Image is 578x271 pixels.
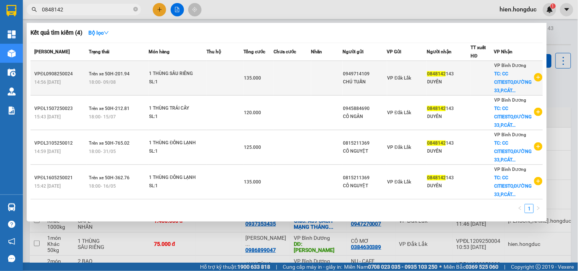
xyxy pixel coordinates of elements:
span: 14:59 [DATE] [34,149,61,154]
div: 1 THÙNG TRÁI CÂY [149,104,207,113]
span: notification [8,238,15,245]
div: SL: 1 [149,182,207,190]
span: 15:42 [DATE] [34,183,61,189]
span: Người gửi [343,49,364,54]
div: 0815211369 [343,174,387,182]
span: VP Đắk Lắk [387,110,411,115]
div: VPĐL1507250023 [34,105,86,113]
span: TC: CC CITIESTO,ĐƯỜNG 33,P.CÁT... [495,175,532,197]
div: 143 [427,105,471,113]
div: 0945884690 [343,105,387,113]
h3: Kết quả tìm kiếm ( 4 ) [30,29,82,37]
div: VP Bình Dương [65,6,167,16]
li: Previous Page [516,204,525,213]
span: 0848142 [427,140,446,146]
span: Trên xe 50H-362.76 [89,175,130,180]
span: Trên xe 50H-201.94 [89,71,130,77]
span: plus-circle [534,73,543,81]
li: 1 [525,204,534,213]
span: plus-circle [534,177,543,185]
img: warehouse-icon [8,88,16,96]
span: Nhãn [311,49,322,54]
span: question-circle [8,221,15,228]
div: 143 [427,174,471,182]
img: warehouse-icon [8,49,16,57]
span: TC: [65,35,75,43]
div: CHÚ TIẾN [6,25,60,34]
span: TT xuất HĐ [471,45,486,59]
span: 0848142 [427,71,446,77]
span: plus-circle [534,142,543,151]
div: DUYÊN [427,78,471,86]
div: 1 THÙNG SẦU RIÊNG [149,70,207,78]
span: VP Đắk Lắk [387,75,411,81]
input: Tìm tên, số ĐT hoặc mã đơn [42,5,132,14]
span: search [32,7,37,12]
span: Trên xe 50H-765.02 [89,140,130,146]
strong: Bộ lọc [88,30,109,36]
div: VPĐL1605250021 [34,174,86,182]
span: 135.000 [244,75,261,81]
span: [PERSON_NAME] [34,49,70,54]
div: DUYÊN [427,182,471,190]
div: CÔ NGÂN [343,113,387,121]
span: TC: CC CITIESTO,ĐƯỜNG 33,P.CÁT... [495,106,532,128]
img: logo-vxr [6,5,16,16]
img: warehouse-icon [8,69,16,77]
div: 143 [427,70,471,78]
div: 0815211369 [343,139,387,147]
span: 15:43 [DATE] [34,114,61,120]
span: 18:00 - 15/07 [89,114,116,120]
span: TC: CC CITIESTO,ĐƯỜNG 33,P.CÁT... [495,71,532,93]
span: 18:00 - 31/05 [89,149,116,154]
span: close-circle [133,6,138,13]
span: 120.000 [244,110,261,115]
span: 14:56 [DATE] [34,80,61,85]
div: 1 THÙNG ĐÔNG LẠNH [149,139,207,147]
div: CHÚ TUẤN [343,78,387,86]
span: VP Đắk Lắk [387,179,411,185]
img: dashboard-icon [8,30,16,38]
div: 0343071846 [6,34,60,45]
span: VP Nhận [494,49,513,54]
div: CÔ NGUYỆT [343,182,387,190]
span: Món hàng [149,49,170,54]
span: down [104,30,109,35]
button: right [534,204,543,213]
span: VP Bình Dương [495,97,527,103]
span: Chưa cước [274,49,296,54]
span: Người nhận [427,49,452,54]
div: DUYÊN [427,113,471,121]
span: message [8,255,15,262]
div: DUYÊN [427,147,471,155]
div: SL: 1 [149,147,207,156]
img: warehouse-icon [8,203,16,211]
div: VPĐL0908250024 [34,70,86,78]
span: left [518,206,522,210]
li: Next Page [534,204,543,213]
span: 18:00 - 09/08 [89,80,116,85]
span: VP Bình Dương [495,167,527,172]
span: Gửi: [6,7,18,15]
span: VP Đắk Lắk [387,145,411,150]
div: VPĐL3105250012 [34,139,86,147]
div: VP Đắk Lắk [6,6,60,25]
div: 143 [427,139,471,147]
a: 1 [525,204,533,213]
span: Thu hộ [207,49,221,54]
img: solution-icon [8,107,16,115]
span: VP Gửi [387,49,402,54]
span: VP Bình Dương [495,132,527,137]
span: [STREET_ADDRESS][PERSON_NAME] [65,43,167,70]
button: left [516,204,525,213]
button: Bộ lọcdown [82,27,115,39]
div: CÔ NGUYỆT [343,147,387,155]
div: 0949714109 [343,70,387,78]
div: SL: 1 [149,78,207,86]
span: TC: CC CITIESTO,ĐƯỜNG 33,P.CÁT... [495,140,532,163]
span: VP Bình Dương [495,63,527,68]
span: 0848142 [427,175,446,180]
span: 135.000 [244,179,261,185]
span: Nhận: [65,7,83,15]
span: close-circle [133,7,138,11]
